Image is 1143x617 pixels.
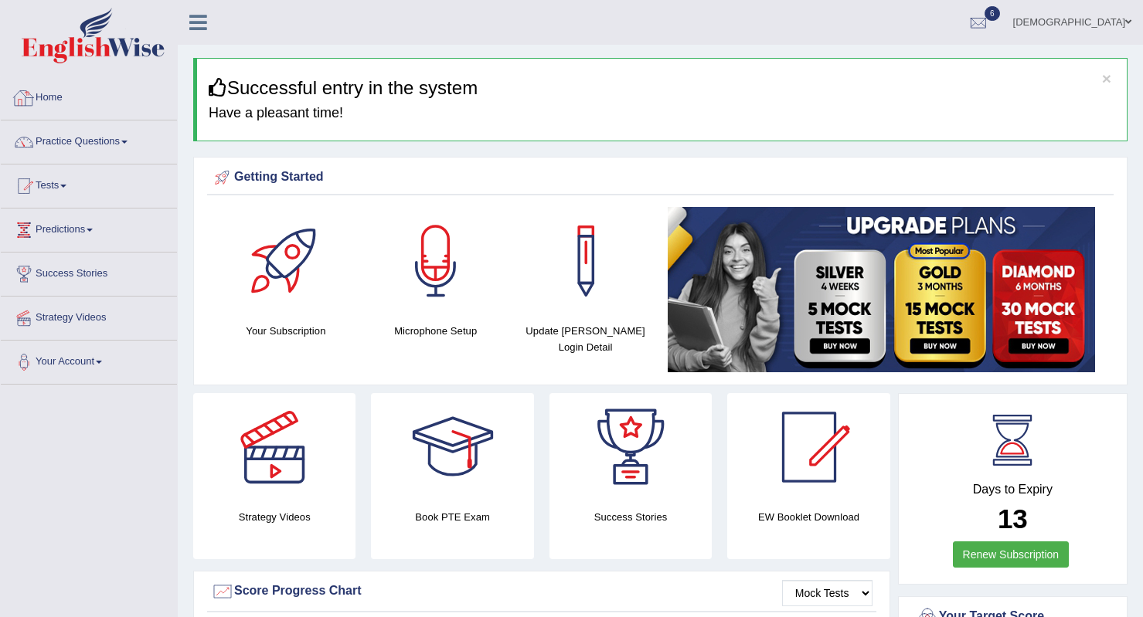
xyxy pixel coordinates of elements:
a: Tests [1,164,177,203]
h3: Successful entry in the system [209,78,1115,98]
button: × [1102,70,1111,86]
h4: Strategy Videos [193,509,355,525]
a: Strategy Videos [1,297,177,335]
a: Practice Questions [1,120,177,159]
h4: Microphone Setup [369,323,503,339]
h4: Have a pleasant time! [209,106,1115,121]
a: Renew Subscription [953,541,1070,568]
img: small5.jpg [668,207,1095,372]
a: Predictions [1,208,177,247]
div: Score Progress Chart [211,580,873,603]
h4: EW Booklet Download [727,509,890,525]
a: Your Account [1,341,177,379]
h4: Update [PERSON_NAME] Login Detail [519,323,653,355]
a: Success Stories [1,253,177,291]
h4: Your Subscription [219,323,353,339]
h4: Book PTE Exam [371,509,533,525]
a: Home [1,76,177,115]
h4: Days to Expiry [916,483,1110,497]
span: 6 [985,6,1000,21]
b: 13 [998,503,1028,534]
h4: Success Stories [549,509,712,525]
div: Getting Started [211,166,1110,189]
